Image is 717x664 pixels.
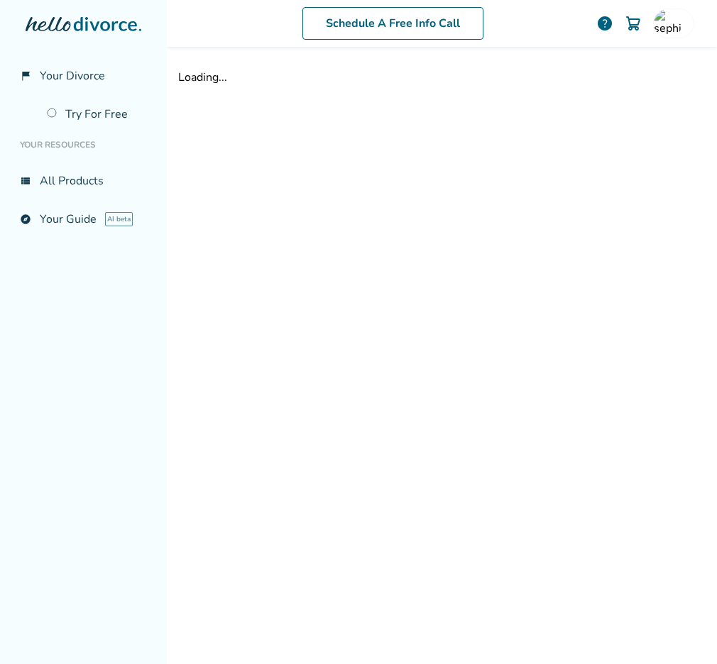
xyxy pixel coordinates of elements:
[40,68,105,84] span: Your Divorce
[105,212,133,226] span: AI beta
[178,70,706,85] div: Loading...
[11,203,155,236] a: exploreYour GuideAI beta
[11,60,155,92] a: flag_2Your Divorce
[20,175,31,187] span: view_list
[625,15,642,32] img: Cart
[596,15,613,32] a: help
[302,7,483,40] a: Schedule A Free Info Call
[11,165,155,197] a: view_listAll Products
[20,214,31,225] span: explore
[654,9,682,38] img: sephiroth.jedidiah@freedrops.org
[38,98,155,131] a: Try For Free
[11,131,155,159] li: Your Resources
[20,70,31,82] span: flag_2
